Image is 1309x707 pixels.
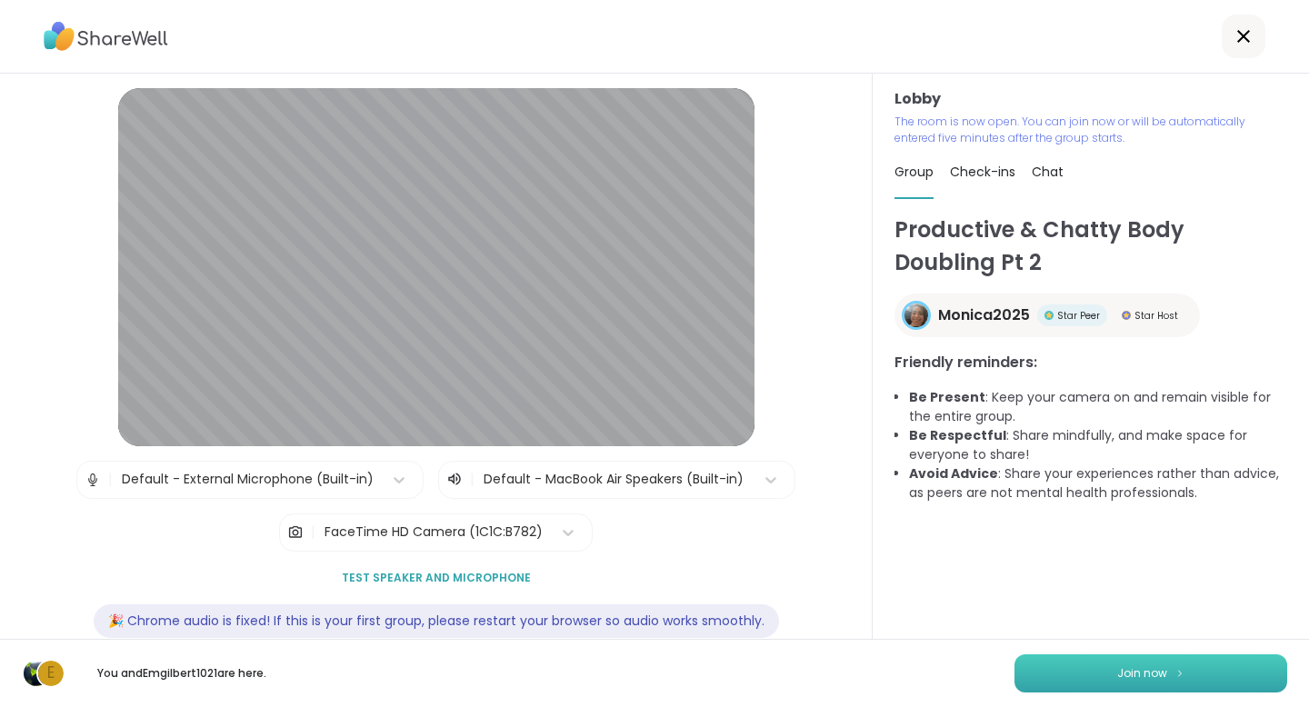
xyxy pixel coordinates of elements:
span: Chat [1032,163,1064,181]
img: Microphone [85,462,101,498]
li: : Share your experiences rather than advice, as peers are not mental health professionals. [909,464,1287,503]
img: ShareWell Logo [44,15,168,57]
span: Check-ins [950,163,1015,181]
span: Star Host [1134,309,1178,323]
span: Star Peer [1057,309,1100,323]
span: | [311,514,315,551]
button: Test speaker and microphone [335,559,538,597]
img: Camera [287,514,304,551]
span: E [47,662,55,685]
span: | [108,462,113,498]
button: Join now [1014,654,1287,692]
span: Group [894,163,934,181]
b: Be Present [909,388,985,406]
h3: Lobby [894,88,1287,110]
h3: Friendly reminders: [894,352,1287,373]
b: Avoid Advice [909,464,998,483]
li: : Keep your camera on and remain visible for the entire group. [909,388,1287,426]
img: MoonLeafRaQuel [24,661,49,686]
h1: Productive & Chatty Body Doubling Pt 2 [894,214,1287,279]
div: Default - External Microphone (Built-in) [122,470,374,489]
img: Monica2025 [904,304,928,327]
span: | [470,469,475,491]
p: You and Emgilbert1021 are here. [80,665,284,682]
li: : Share mindfully, and make space for everyone to share! [909,426,1287,464]
img: Star Peer [1044,311,1054,320]
div: 🎉 Chrome audio is fixed! If this is your first group, please restart your browser so audio works ... [94,604,779,638]
span: Join now [1117,665,1167,682]
span: Test speaker and microphone [342,570,531,586]
img: Star Host [1122,311,1131,320]
p: The room is now open. You can join now or will be automatically entered five minutes after the gr... [894,114,1287,146]
img: ShareWell Logomark [1174,668,1185,678]
div: FaceTime HD Camera (1C1C:B782) [325,523,543,542]
b: Be Respectful [909,426,1006,444]
span: Monica2025 [938,304,1030,326]
a: Monica2025Monica2025Star PeerStar PeerStar HostStar Host [894,294,1200,337]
